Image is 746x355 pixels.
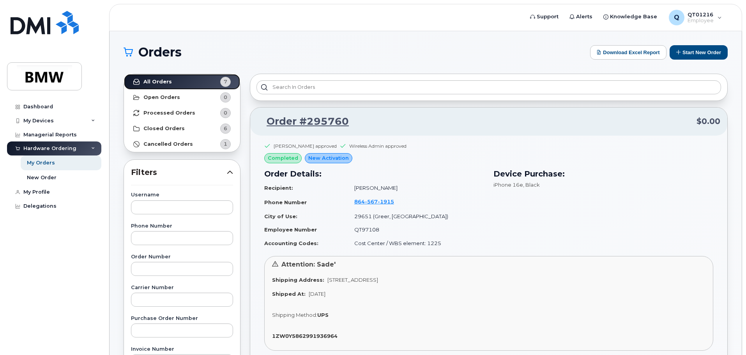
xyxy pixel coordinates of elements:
[131,285,233,290] label: Carrier Number
[272,312,317,318] span: Shipping Method:
[712,321,740,349] iframe: Messenger Launcher
[272,333,338,339] strong: 1ZW0Y5862991936964
[347,223,484,237] td: QT97108
[264,226,317,233] strong: Employee Number
[131,224,233,229] label: Phone Number
[264,213,297,219] strong: City of Use:
[124,121,240,136] a: Closed Orders6
[224,94,227,101] span: 0
[224,109,227,117] span: 0
[143,110,195,116] strong: Processed Orders
[224,140,227,148] span: 1
[365,198,378,205] span: 567
[354,198,403,205] a: 8645671915
[378,198,394,205] span: 1915
[264,168,484,180] h3: Order Details:
[143,125,185,132] strong: Closed Orders
[124,74,240,90] a: All Orders7
[272,277,324,283] strong: Shipping Address:
[268,154,298,162] span: completed
[272,333,341,339] a: 1ZW0Y5862991936964
[143,141,193,147] strong: Cancelled Orders
[264,240,318,246] strong: Accounting Codes:
[697,116,720,127] span: $0.00
[317,312,329,318] strong: UPS
[124,136,240,152] a: Cancelled Orders1
[274,143,337,149] div: [PERSON_NAME] approved
[124,105,240,121] a: Processed Orders0
[224,78,227,85] span: 7
[131,167,227,178] span: Filters
[354,198,394,205] span: 864
[272,291,306,297] strong: Shipped At:
[347,210,484,223] td: 29651 (Greer, [GEOGRAPHIC_DATA])
[131,193,233,198] label: Username
[309,291,325,297] span: [DATE]
[256,80,721,94] input: Search in orders
[523,182,540,188] span: , Black
[327,277,378,283] span: [STREET_ADDRESS]
[138,46,182,58] span: Orders
[493,182,523,188] span: iPhone 16e
[493,168,713,180] h3: Device Purchase:
[124,90,240,105] a: Open Orders0
[131,254,233,260] label: Order Number
[224,125,227,132] span: 6
[131,347,233,352] label: Invoice Number
[131,316,233,321] label: Purchase Order Number
[281,261,336,268] span: Attention: Sade'
[264,199,307,205] strong: Phone Number
[143,94,180,101] strong: Open Orders
[257,115,349,129] a: Order #295760
[308,154,349,162] span: New Activation
[349,143,407,149] div: Wireless Admin approved
[590,45,666,60] button: Download Excel Report
[347,181,484,195] td: [PERSON_NAME]
[670,45,728,60] button: Start New Order
[347,237,484,250] td: Cost Center / WBS element: 1225
[264,185,293,191] strong: Recipient:
[143,79,172,85] strong: All Orders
